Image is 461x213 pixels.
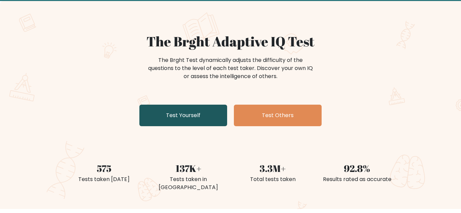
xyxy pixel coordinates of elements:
div: 575 [66,161,142,175]
a: Test Yourself [139,105,227,126]
div: The Brght Test dynamically adjusts the difficulty of the questions to the level of each test take... [146,56,315,80]
div: 3.3M+ [235,161,311,175]
h1: The Brght Adaptive IQ Test [66,33,395,49]
a: Test Others [234,105,322,126]
div: 92.8% [319,161,395,175]
div: 137K+ [150,161,226,175]
div: Tests taken in [GEOGRAPHIC_DATA] [150,175,226,191]
div: Results rated as accurate [319,175,395,183]
div: Total tests taken [235,175,311,183]
div: Tests taken [DATE] [66,175,142,183]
